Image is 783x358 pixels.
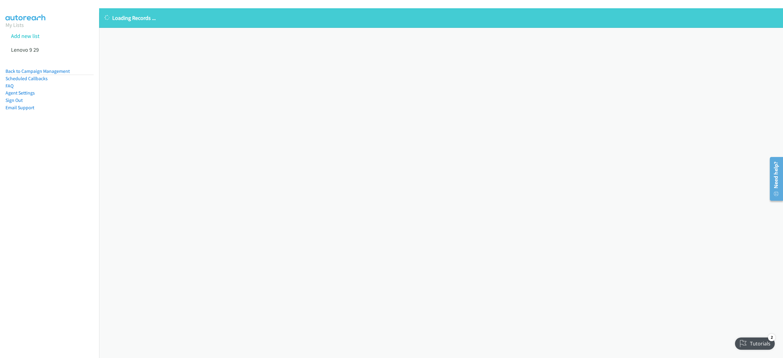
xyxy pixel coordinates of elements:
[6,21,24,28] a: My Lists
[731,331,778,353] iframe: Checklist
[6,76,48,81] a: Scheduled Callbacks
[6,97,23,103] a: Sign Out
[6,105,34,110] a: Email Support
[6,83,13,89] a: FAQ
[11,46,39,53] a: Lenovo 9 29
[766,155,783,203] iframe: Resource Center
[105,14,777,22] p: Loading Records ...
[6,68,70,74] a: Back to Campaign Management
[6,90,35,96] a: Agent Settings
[11,32,39,39] a: Add new list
